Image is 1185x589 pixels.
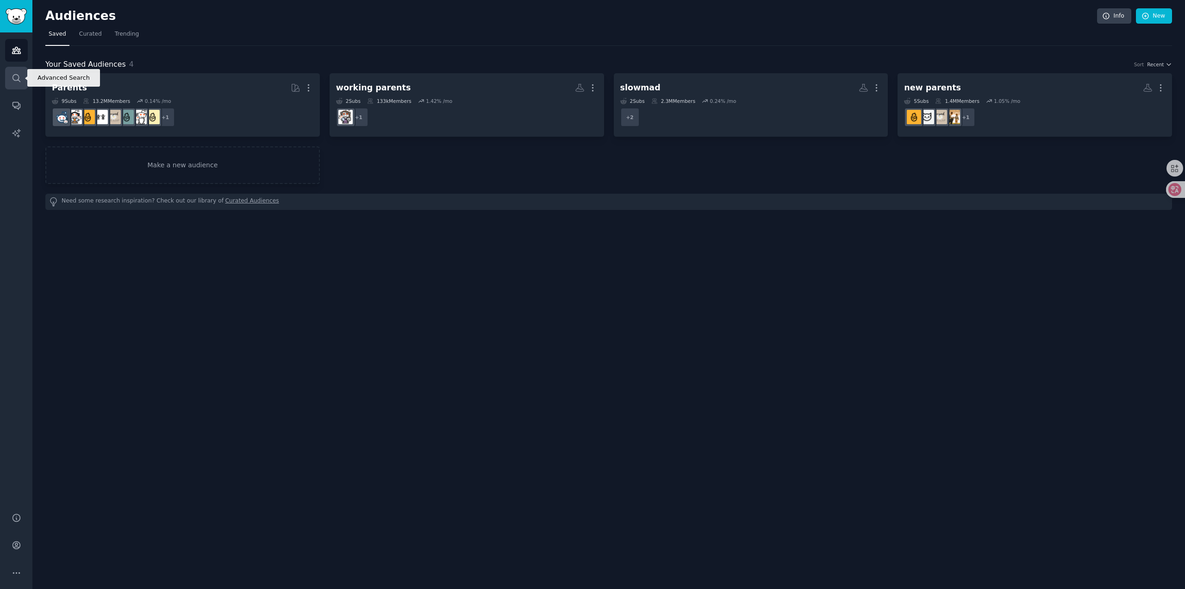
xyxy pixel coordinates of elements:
div: 0.14 % /mo [145,98,171,104]
div: 1.42 % /mo [426,98,452,104]
div: Parents [52,82,87,94]
img: Parenting [145,110,160,124]
img: toddlers [94,110,108,124]
div: Need some research inspiration? Check out our library of [45,194,1172,210]
div: working parents [336,82,411,94]
img: Parents [55,110,69,124]
button: Recent [1147,61,1172,68]
div: 2 Sub s [336,98,361,104]
span: Your Saved Audiences [45,59,126,70]
div: new parents [904,82,961,94]
div: 2 Sub s [620,98,645,104]
a: new parents5Subs1.4MMembers1.05% /mo+1OldNewParentsbeyondthebumpregretfulparentsNewParents [898,73,1172,137]
a: Curated Audiences [225,197,279,207]
a: slowmad2Subs2.3MMembers0.24% /mo+2 [614,73,888,137]
div: + 2 [620,108,640,127]
img: regretfulparents [920,110,934,124]
span: Curated [79,30,102,38]
div: 9 Sub s [52,98,76,104]
div: 13.2M Members [83,98,130,104]
a: New [1136,8,1172,24]
a: Curated [76,27,105,46]
img: beyondthebump [106,110,121,124]
a: Parents9Subs13.2MMembers0.14% /mo+1ParentingdadditSingleParentsbeyondthebumptoddlersNewParentspar... [45,73,320,137]
span: Trending [115,30,139,38]
a: Saved [45,27,69,46]
div: + 1 [956,108,975,127]
img: daddit [132,110,147,124]
a: Trending [112,27,142,46]
span: 4 [129,60,134,69]
img: NewParents [907,110,921,124]
div: 5 Sub s [904,98,929,104]
div: 2.3M Members [651,98,695,104]
div: slowmad [620,82,661,94]
div: + 1 [349,108,368,127]
span: Saved [49,30,66,38]
img: parentsofmultiples [68,110,82,124]
div: Sort [1134,61,1144,68]
div: 133k Members [367,98,412,104]
div: 1.4M Members [935,98,979,104]
img: SingleParents [119,110,134,124]
div: + 1 [156,108,175,127]
a: working parents2Subs133kMembers1.42% /mo+1workingmoms [330,73,604,137]
span: Recent [1147,61,1164,68]
img: OldNewParents [946,110,960,124]
h2: Audiences [45,9,1097,24]
div: 1.05 % /mo [994,98,1020,104]
img: beyondthebump [933,110,947,124]
a: Info [1097,8,1131,24]
img: workingmoms [338,110,353,124]
img: GummySearch logo [6,8,27,25]
div: 0.24 % /mo [710,98,736,104]
a: Make a new audience [45,146,320,184]
img: NewParents [81,110,95,124]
